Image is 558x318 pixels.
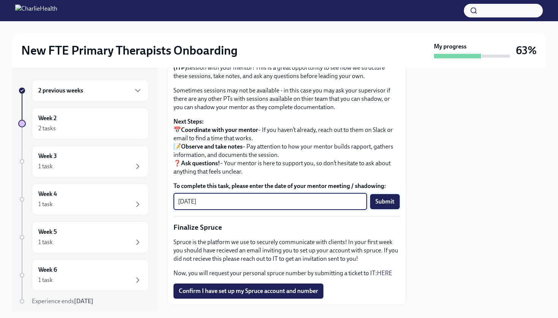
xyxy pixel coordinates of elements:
img: CharlieHealth [15,5,57,17]
div: 1 task [38,162,53,171]
button: Confirm I have set up my Spruce account and number [173,284,323,299]
strong: [DATE] [74,298,93,305]
span: Experience ends [32,298,93,305]
label: To complete this task, please enter the date of your mentor meeting / shadowing: [173,182,400,190]
h6: 2 previous weeks [38,86,83,95]
a: Week 51 task [18,221,149,253]
a: Week 61 task [18,259,149,291]
h6: Week 3 [38,152,57,160]
a: Week 41 task [18,183,149,215]
div: 1 task [38,200,53,208]
strong: Coordinate with your mentor [181,126,258,133]
a: HERE [377,269,392,277]
div: 1 task [38,276,53,284]
textarea: [DATE] [178,197,363,206]
strong: Ask questions! [181,160,220,167]
h6: Week 2 [38,114,57,122]
p: As part of your onboarding, you are able to request to shadow an session with your mentor! This i... [173,55,400,80]
strong: My progress [434,42,467,51]
p: Finalize Spruce [173,222,400,232]
p: 📅 – If you haven’t already, reach out to them on Slack or email to find a time that works. 📝 – Pa... [173,117,400,176]
h6: Week 6 [38,266,57,274]
span: Submit [375,198,394,205]
h6: Week 5 [38,228,57,236]
h6: Week 4 [38,190,57,198]
p: Sometimes sessions may not be available - in this case you may ask your supervisor if there are a... [173,86,400,111]
span: Confirm I have set up my Spruce account and number [179,287,318,295]
strong: Next Steps: [173,118,204,125]
h2: New FTE Primary Therapists Onboarding [21,43,238,58]
p: Now, you will request your personal spruce number by submitting a ticket to IT: [173,269,400,277]
div: 2 tasks [38,124,56,133]
strong: Observe and take notes [181,143,243,150]
p: Spruce is the platform we use to securely communicate with clients! In your first week you should... [173,238,400,263]
h3: 63% [516,44,537,57]
a: Week 22 tasks [18,108,149,139]
button: Submit [370,194,400,209]
div: 2 previous weeks [32,80,149,102]
strong: Initial Treatment Plan (ITP) [173,56,397,71]
a: Week 31 task [18,146,149,177]
div: 1 task [38,238,53,246]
